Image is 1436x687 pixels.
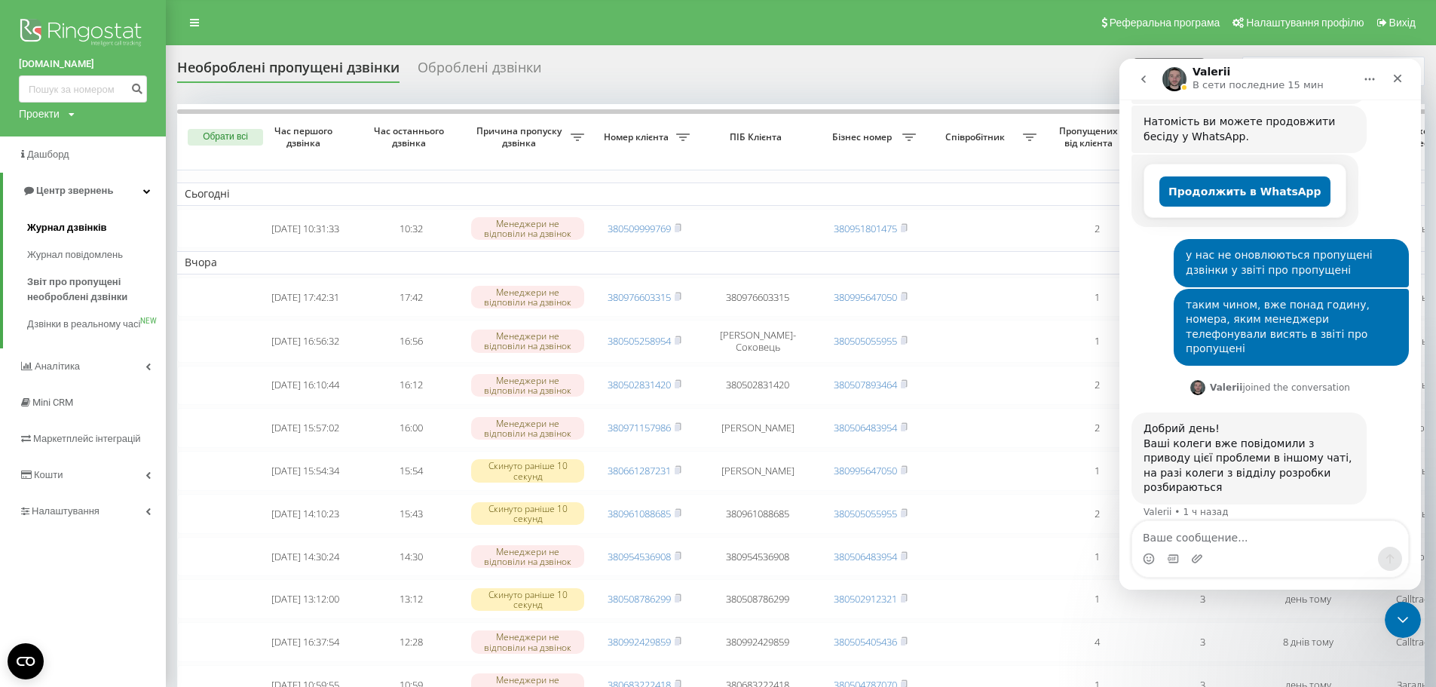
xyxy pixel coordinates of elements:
div: Менеджери не відповіли на дзвінок [471,417,584,440]
span: Журнал дзвінків [27,220,107,235]
span: Час першого дзвінка [265,125,346,149]
td: 2 [1044,209,1150,249]
td: 12:28 [358,622,464,662]
span: Журнал повідомлень [27,247,123,262]
a: 380506483954 [834,550,897,563]
a: 380995647050 [834,464,897,477]
td: [PERSON_NAME] [697,408,818,448]
span: Налаштування профілю [1246,17,1364,29]
span: Звіт про пропущені необроблені дзвінки [27,274,158,305]
td: 380508786299 [697,579,818,619]
div: Оброблені дзвінки [418,60,541,83]
div: Скинуто раніше 10 секунд [471,502,584,525]
td: 3 [1150,579,1255,619]
button: Експорт [1134,58,1205,85]
td: 15:54 [358,451,464,491]
a: Журнал повідомлень [27,241,166,268]
div: Менеджери не відповіли на дзвінок [471,630,584,653]
a: 380992429859 [608,635,671,649]
div: Менеджери не відповіли на дзвінок [471,217,584,240]
td: 1 [1044,579,1150,619]
td: 8 днів тому [1255,622,1361,662]
td: 2 [1044,408,1150,448]
td: 16:56 [358,320,464,362]
a: 380506483954 [834,421,897,434]
td: 3 [1150,622,1255,662]
span: Вихід [1389,17,1416,29]
span: Співробітник [931,131,1023,143]
input: Пошук за номером [19,75,147,103]
span: Дзвінки в реальному часі [27,317,140,332]
span: Дашборд [27,149,69,160]
td: [DATE] 13:12:00 [253,579,358,619]
a: 380502912321 [834,592,897,606]
span: Кошти [34,469,63,480]
td: 17:42 [358,278,464,317]
span: Аналiтика [35,360,80,372]
td: 2 [1044,494,1150,534]
td: 15:43 [358,494,464,534]
a: 380995647050 [834,290,897,304]
span: Номер клієнта [599,131,676,143]
div: Необроблені пропущені дзвінки [177,60,400,83]
div: Проекти [19,106,60,121]
td: 380954536908 [697,537,818,577]
span: Реферальна програма [1110,17,1220,29]
td: 1 [1044,320,1150,362]
a: 380505405436 [834,635,897,649]
td: 1 [1044,278,1150,317]
div: Менеджери не відповіли на дзвінок [471,374,584,397]
div: Скинуто раніше 10 секунд [471,588,584,611]
span: Налаштування [32,505,100,517]
span: Mini CRM [32,397,73,408]
td: [DATE] 15:57:02 [253,408,358,448]
a: 380509999769 [608,222,671,235]
iframe: Intercom live chat [1119,59,1421,590]
a: 380508786299 [608,592,671,606]
a: 380976603315 [608,290,671,304]
td: [DATE] 16:10:44 [253,366,358,406]
span: Маркетплейс інтеграцій [33,433,141,444]
div: Менеджери не відповіли на дзвінок [471,545,584,568]
td: 4 [1044,622,1150,662]
a: 380951801475 [834,222,897,235]
span: Пропущених від клієнта [1052,125,1128,149]
a: Дзвінки в реальному часіNEW [27,311,166,338]
a: Журнал дзвінків [27,214,166,241]
iframe: Intercom live chat [1385,602,1421,638]
td: 380502831420 [697,366,818,406]
div: Скинуто раніше 10 секунд [471,459,584,482]
td: [DATE] 15:54:34 [253,451,358,491]
td: [DATE] 10:31:33 [253,209,358,249]
a: 380502831420 [608,378,671,391]
a: 380954536908 [608,550,671,563]
a: [DOMAIN_NAME] [19,57,147,72]
td: день тому [1255,579,1361,619]
td: 13:12 [358,579,464,619]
